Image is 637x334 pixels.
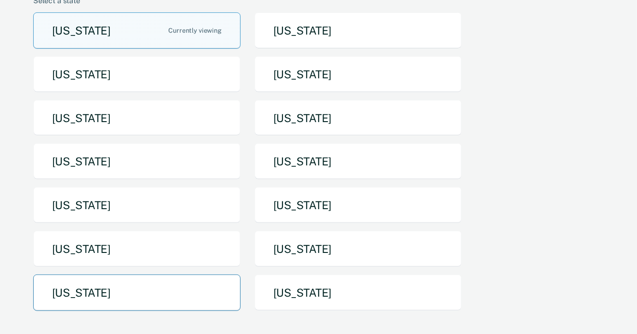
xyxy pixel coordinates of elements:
button: [US_STATE] [254,231,462,267]
button: [US_STATE] [254,100,462,136]
button: [US_STATE] [33,231,241,267]
button: [US_STATE] [254,12,462,49]
button: [US_STATE] [254,56,462,93]
button: [US_STATE] [33,100,241,136]
button: [US_STATE] [33,12,241,49]
button: [US_STATE] [33,56,241,93]
button: [US_STATE] [254,187,462,223]
button: [US_STATE] [254,143,462,180]
button: [US_STATE] [33,143,241,180]
button: [US_STATE] [33,187,241,223]
button: [US_STATE] [254,275,462,311]
button: [US_STATE] [33,275,241,311]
